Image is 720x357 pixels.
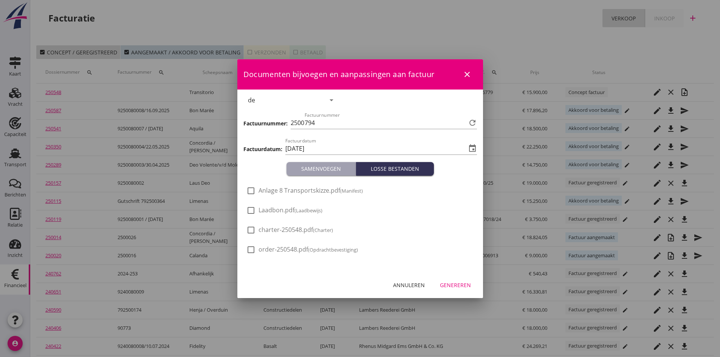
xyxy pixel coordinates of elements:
i: close [463,70,472,79]
small: (Charter) [313,227,333,233]
div: Documenten bijvoegen en aanpassingen aan factuur [237,59,483,90]
small: (Opdrachtbevestiging) [308,246,358,253]
h3: Factuurnummer: [243,119,288,127]
i: arrow_drop_down [327,96,336,105]
input: Factuurnummer [305,117,466,129]
i: event [468,144,477,153]
span: Anlage 8 Transportskizze.pdf [259,187,363,195]
h3: Factuurdatum: [243,145,282,153]
div: de [248,97,255,104]
div: Annuleren [393,281,425,289]
button: Losse bestanden [356,162,434,176]
div: Samenvoegen [290,165,353,173]
button: Genereren [434,278,477,292]
small: (Laadbewijs) [294,207,322,214]
input: Factuurdatum [285,142,466,155]
i: refresh [468,118,477,127]
button: Annuleren [387,278,431,292]
span: Laadbon.pdf [259,206,322,214]
div: Genereren [440,281,471,289]
button: Samenvoegen [286,162,356,176]
span: order-250548.pdf [259,246,358,253]
span: charter-250548.pdf [259,226,333,234]
small: (Manifest) [340,187,363,194]
div: Losse bestanden [359,165,431,173]
span: 2500 [291,118,304,128]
